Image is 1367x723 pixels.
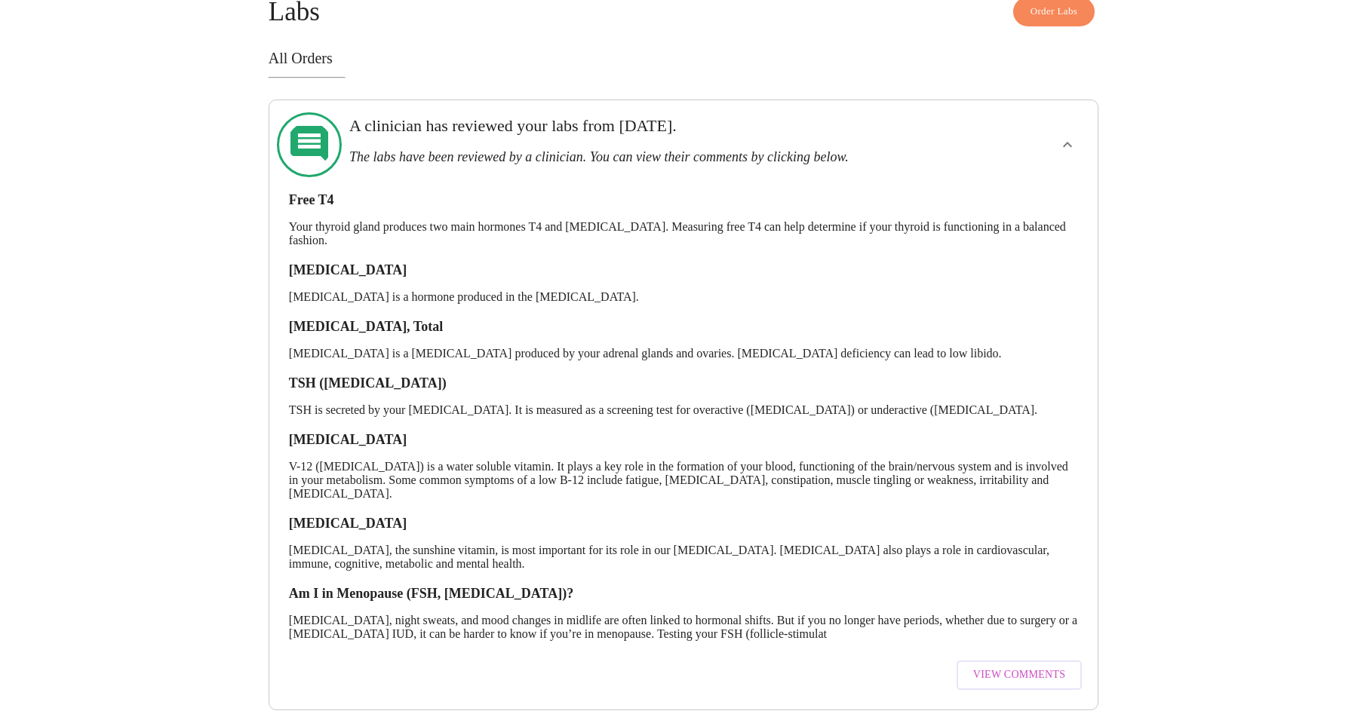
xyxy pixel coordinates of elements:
[289,614,1078,641] p: [MEDICAL_DATA], night sweats, and mood changes in midlife are often linked to hormonal shifts. Bu...
[289,192,1078,208] h3: Free T4
[289,262,1078,278] h3: [MEDICAL_DATA]
[289,432,1078,448] h3: [MEDICAL_DATA]
[349,116,938,136] h3: A clinician has reviewed your labs from [DATE].
[289,290,1078,304] p: [MEDICAL_DATA] is a hormone produced in the [MEDICAL_DATA].
[289,544,1078,571] p: [MEDICAL_DATA], the sunshine vitamin, is most important for its role in our [MEDICAL_DATA]. [MEDI...
[289,586,1078,602] h3: Am I in Menopause (FSH, [MEDICAL_DATA])?
[289,220,1078,247] p: Your thyroid gland produces two main hormones T4 and [MEDICAL_DATA]. Measuring free T4 can help d...
[289,460,1078,501] p: V-12 ([MEDICAL_DATA]) is a water soluble vitamin. It plays a key role in the formation of your bl...
[269,50,1098,67] h3: All Orders
[289,347,1078,360] p: [MEDICAL_DATA] is a [MEDICAL_DATA] produced by your adrenal glands and ovaries. [MEDICAL_DATA] de...
[289,319,1078,335] h3: [MEDICAL_DATA], Total
[1031,3,1078,20] span: Order Labs
[957,660,1082,690] button: View Comments
[349,149,938,165] h3: The labs have been reviewed by a clinician. You can view their comments by clicking below.
[289,375,1078,391] h3: TSH ([MEDICAL_DATA])
[1049,127,1086,163] button: show more
[973,666,1065,685] span: View Comments
[953,653,1086,697] a: View Comments
[289,403,1078,417] p: TSH is secreted by your [MEDICAL_DATA]. It is measured as a screening test for overactive ([MEDIC...
[289,516,1078,532] h3: [MEDICAL_DATA]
